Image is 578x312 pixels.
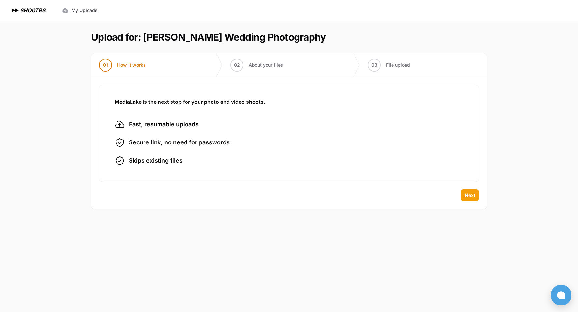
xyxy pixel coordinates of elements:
span: 01 [103,62,108,68]
span: File upload [386,62,410,68]
span: How it works [117,62,146,68]
img: SHOOTRS [10,7,20,14]
a: My Uploads [58,5,102,16]
button: Open chat window [551,285,571,305]
span: My Uploads [71,7,98,14]
span: Next [465,192,475,198]
button: Next [461,189,479,201]
h1: Upload for: [PERSON_NAME] Wedding Photography [91,31,326,43]
button: 02 About your files [223,53,291,77]
span: Fast, resumable uploads [129,120,199,129]
a: SHOOTRS SHOOTRS [10,7,45,14]
button: 03 File upload [360,53,418,77]
span: Secure link, no need for passwords [129,138,230,147]
span: 03 [371,62,377,68]
span: About your files [249,62,283,68]
h1: SHOOTRS [20,7,45,14]
h3: MediaLake is the next stop for your photo and video shoots. [115,98,463,106]
span: 02 [234,62,240,68]
button: 01 How it works [91,53,154,77]
span: Skips existing files [129,156,183,165]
